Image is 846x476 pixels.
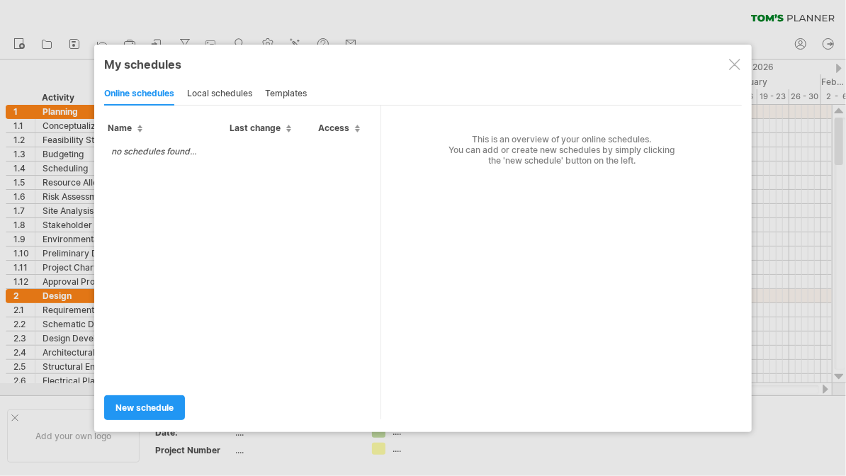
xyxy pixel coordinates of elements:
div: templates [265,83,307,106]
a: new schedule [104,395,185,420]
td: no schedules found... [104,139,203,164]
div: This is an overview of your online schedules. You can add or create new schedules by simply click... [381,106,733,166]
div: My schedules [104,57,742,72]
span: Last change [230,123,291,133]
div: local schedules [187,83,252,106]
span: new schedule [115,402,174,413]
span: Access [318,123,360,133]
div: online schedules [104,83,174,106]
span: Name [108,123,142,133]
